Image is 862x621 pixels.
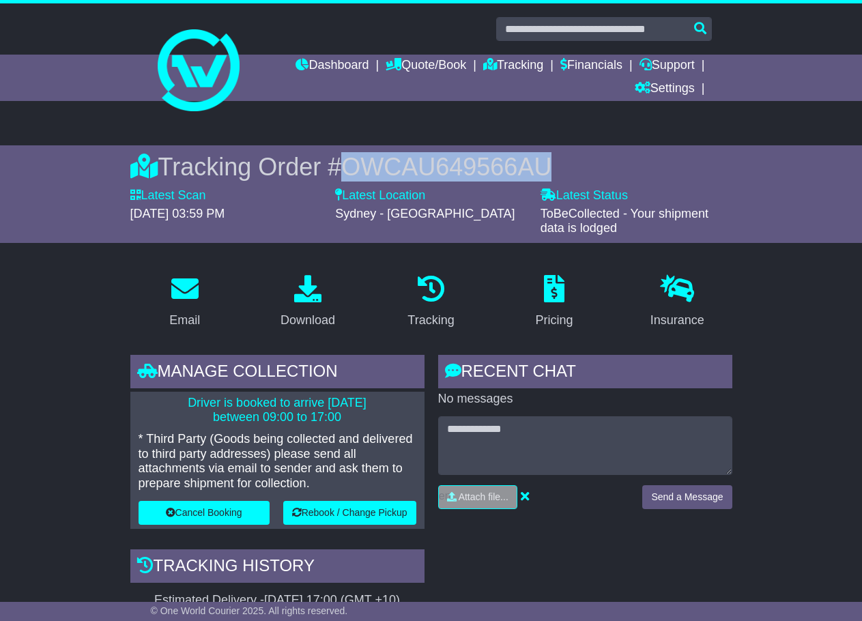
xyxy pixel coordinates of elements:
div: Insurance [650,311,704,330]
div: Download [281,311,335,330]
a: Dashboard [296,55,369,78]
div: Manage collection [130,355,425,392]
a: Financials [560,55,622,78]
span: ToBeCollected - Your shipment data is lodged [541,207,708,235]
p: No messages [438,392,732,407]
a: Settings [635,78,695,101]
a: Pricing [526,270,581,334]
a: Download [272,270,344,334]
a: Tracking [483,55,543,78]
span: Sydney - [GEOGRAPHIC_DATA] [335,207,515,220]
a: Quote/Book [386,55,466,78]
button: Rebook / Change Pickup [283,501,416,525]
label: Latest Scan [130,188,206,203]
span: © One World Courier 2025. All rights reserved. [151,605,348,616]
div: Tracking history [130,549,425,586]
span: [DATE] 03:59 PM [130,207,225,220]
a: Support [640,55,695,78]
p: * Third Party (Goods being collected and delivered to third party addresses) please send all atta... [139,432,416,491]
button: Send a Message [642,485,732,509]
label: Latest Location [335,188,425,203]
a: Tracking [399,270,463,334]
label: Latest Status [541,188,628,203]
p: Driver is booked to arrive [DATE] between 09:00 to 17:00 [139,396,416,425]
button: Cancel Booking [139,501,270,525]
a: Insurance [642,270,713,334]
div: Tracking Order # [130,152,732,182]
div: Tracking [407,311,454,330]
a: Email [160,270,209,334]
div: RECENT CHAT [438,355,732,392]
div: [DATE] 17:00 (GMT +10) [264,593,400,608]
span: OWCAU649566AU [341,153,551,181]
div: Email [169,311,200,330]
div: Pricing [535,311,573,330]
div: Estimated Delivery - [130,593,425,608]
